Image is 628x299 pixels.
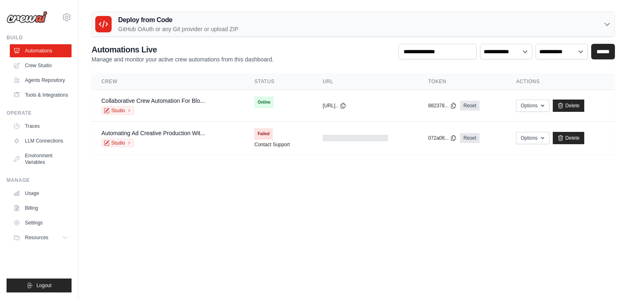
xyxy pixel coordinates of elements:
[254,141,290,148] a: Contact Support
[101,97,205,104] a: Collaborative Crew Automation For Blo...
[244,73,313,90] th: Status
[92,73,244,90] th: Crew
[92,55,274,63] p: Manage and monitor your active crew automations from this dashboard.
[7,177,72,183] div: Manage
[7,34,72,41] div: Build
[118,25,238,33] p: GitHub OAuth or any Git provider or upload ZIP
[10,44,72,57] a: Automations
[506,73,615,90] th: Actions
[418,73,506,90] th: Token
[7,279,72,292] button: Logout
[10,202,72,215] a: Billing
[553,100,584,112] a: Delete
[10,88,72,102] a: Tools & Integrations
[428,135,457,141] button: 072a08...
[516,132,549,144] button: Options
[460,133,479,143] a: Reset
[101,139,134,147] a: Studio
[10,59,72,72] a: Crew Studio
[10,216,72,229] a: Settings
[118,15,238,25] h3: Deploy from Code
[7,11,47,23] img: Logo
[313,73,418,90] th: URL
[428,102,457,109] button: 882378...
[254,128,273,140] span: Failed
[10,149,72,169] a: Environment Variables
[10,120,72,133] a: Traces
[7,110,72,116] div: Operate
[516,100,549,112] button: Options
[10,74,72,87] a: Agents Repository
[10,134,72,147] a: LLM Connections
[101,130,205,136] a: Automating Ad Creative Production Wit...
[36,282,52,289] span: Logout
[553,132,584,144] a: Delete
[10,187,72,200] a: Usage
[25,234,48,241] span: Resources
[92,44,274,55] h2: Automations Live
[10,231,72,244] button: Resources
[254,97,274,108] span: Online
[101,106,134,115] a: Studio
[460,101,479,111] a: Reset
